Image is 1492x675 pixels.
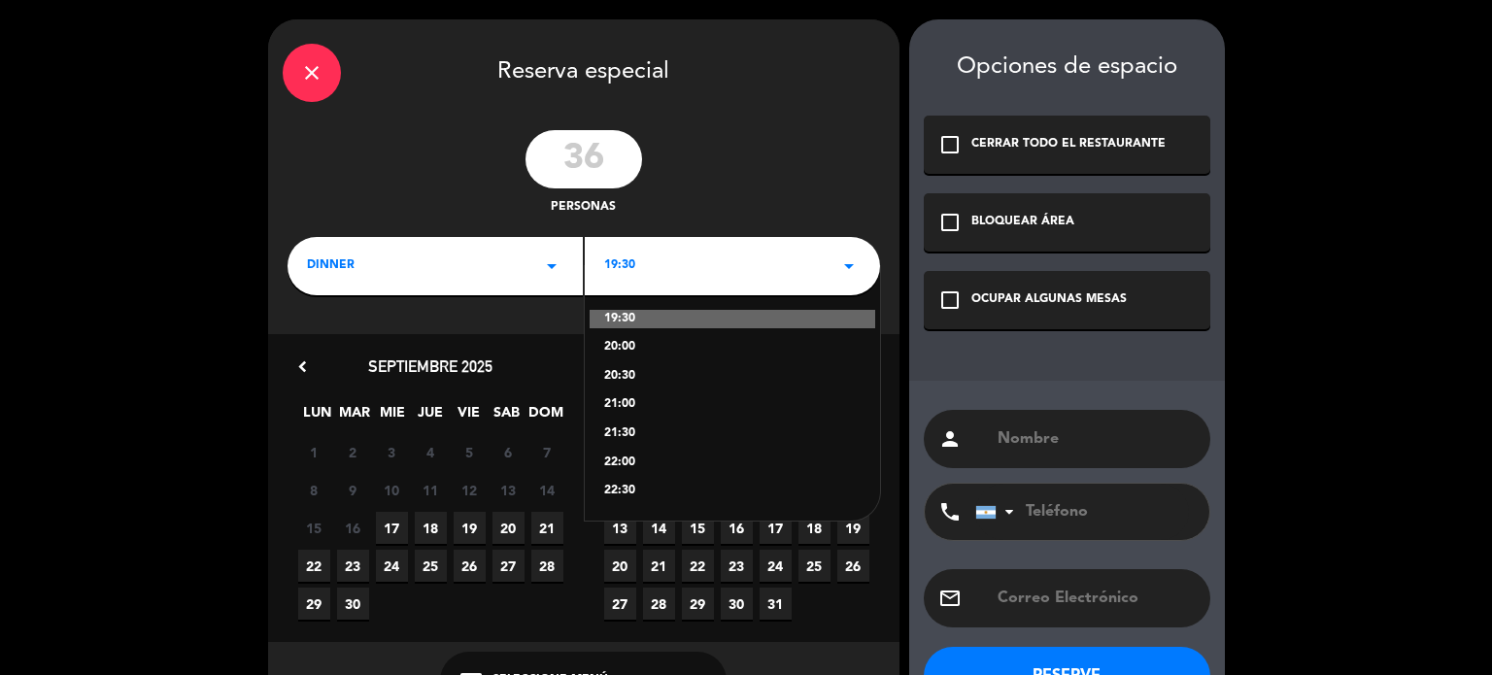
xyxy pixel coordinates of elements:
span: 21 [531,512,563,544]
span: JUE [415,401,447,433]
span: 29 [682,588,714,620]
span: 24 [376,550,408,582]
i: email [938,587,962,610]
span: 18 [798,512,831,544]
div: Reserva especial [268,19,899,120]
i: check_box_outline_blank [938,288,962,312]
span: 11 [415,474,447,506]
span: 27 [492,550,525,582]
span: 19 [454,512,486,544]
input: 0 [526,130,642,188]
div: 22:30 [604,482,861,501]
span: 19:30 [604,256,635,276]
span: 31 [760,588,792,620]
i: person [938,427,962,451]
span: 17 [376,512,408,544]
span: 14 [643,512,675,544]
span: 20 [492,512,525,544]
span: 3 [376,436,408,468]
div: Argentina: +54 [976,485,1021,539]
span: 16 [337,512,369,544]
span: 4 [415,436,447,468]
span: 15 [298,512,330,544]
div: 20:00 [604,338,861,357]
i: phone [938,500,962,523]
span: 24 [760,550,792,582]
i: chevron_left [292,356,313,377]
span: 2 [337,436,369,468]
span: dinner [307,256,355,276]
span: 28 [531,550,563,582]
span: 26 [837,550,869,582]
span: 17 [760,512,792,544]
span: 22 [298,550,330,582]
span: 8 [298,474,330,506]
span: 22 [682,550,714,582]
div: 21:00 [604,395,861,415]
div: CERRAR TODO EL RESTAURANTE [971,135,1166,154]
span: 12 [454,474,486,506]
span: LUN [301,401,333,433]
span: 23 [337,550,369,582]
span: 25 [798,550,831,582]
span: 26 [454,550,486,582]
span: 1 [298,436,330,468]
div: OCUPAR ALGUNAS MESAS [971,290,1127,310]
span: 13 [492,474,525,506]
span: 10 [376,474,408,506]
span: 5 [454,436,486,468]
span: septiembre 2025 [368,356,492,376]
i: close [300,61,323,84]
i: check_box_outline_blank [938,211,962,234]
span: 27 [604,588,636,620]
input: Teléfono [975,484,1189,540]
div: 20:30 [604,367,861,387]
span: 21 [643,550,675,582]
div: BLOQUEAR ÁREA [971,213,1074,232]
span: 23 [721,550,753,582]
span: 6 [492,436,525,468]
i: check_box_outline_blank [938,133,962,156]
span: 15 [682,512,714,544]
span: MAR [339,401,371,433]
span: 7 [531,436,563,468]
span: 13 [604,512,636,544]
span: personas [551,198,616,218]
div: 19:30 [590,310,875,329]
input: Correo Electrónico [996,585,1196,612]
span: 30 [721,588,753,620]
span: 25 [415,550,447,582]
span: 20 [604,550,636,582]
span: MIE [377,401,409,433]
span: 16 [721,512,753,544]
span: 28 [643,588,675,620]
span: 29 [298,588,330,620]
span: 19 [837,512,869,544]
div: 21:30 [604,424,861,444]
div: Opciones de espacio [924,53,1210,82]
span: 30 [337,588,369,620]
div: 22:00 [604,454,861,473]
span: 9 [337,474,369,506]
input: Nombre [996,425,1196,453]
i: arrow_drop_down [837,254,861,278]
span: 14 [531,474,563,506]
span: SAB [491,401,523,433]
i: arrow_drop_down [540,254,563,278]
span: VIE [453,401,485,433]
span: 18 [415,512,447,544]
span: DOM [528,401,560,433]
